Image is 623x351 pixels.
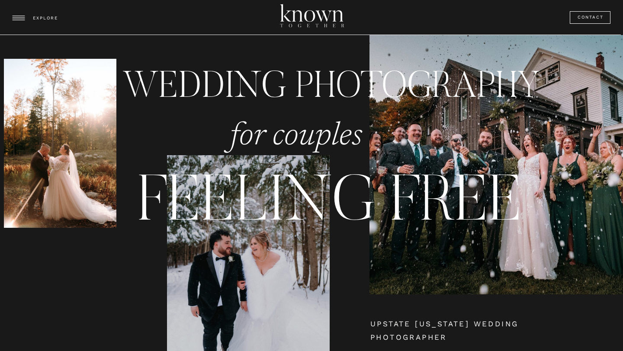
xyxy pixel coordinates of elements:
h3: FEELING FREE [87,160,573,222]
a: Contact [578,13,604,22]
h2: WEDDING PHOTOGRAPHY [122,62,550,110]
h1: Upstate [US_STATE] Wedding Photographer [370,317,558,343]
h3: EXPLORE [33,14,60,22]
h2: for couples [230,118,365,160]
